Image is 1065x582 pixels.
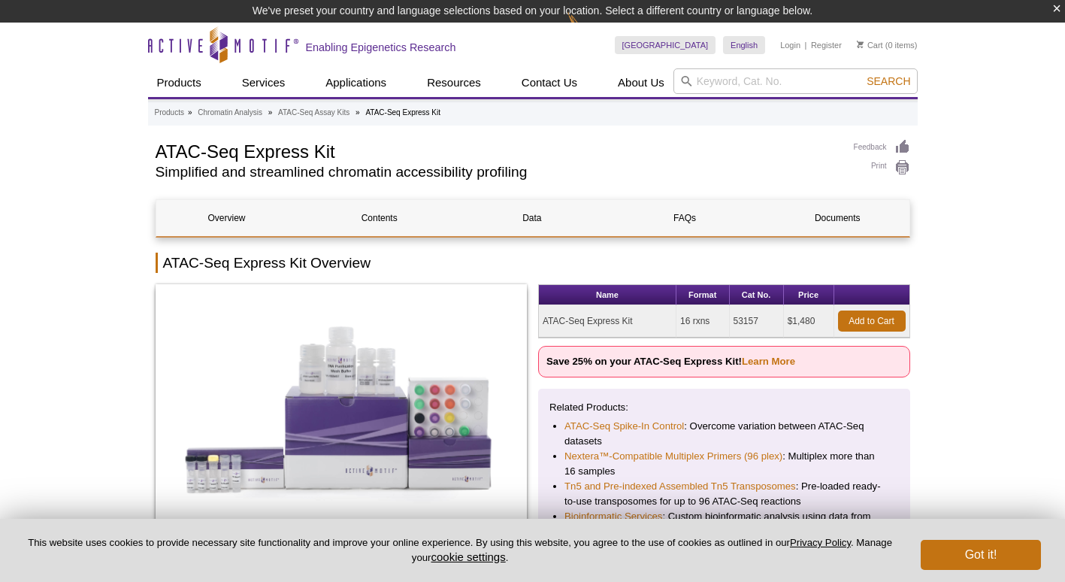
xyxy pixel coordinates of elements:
li: : Overcome variation between ATAC-Seq datasets [564,419,884,449]
li: » [356,108,360,117]
button: Got it! [921,540,1041,570]
a: Privacy Policy [790,537,851,548]
a: Documents [767,200,908,236]
a: Cart [857,40,883,50]
p: This website uses cookies to provide necessary site functionality and improve your online experie... [24,536,896,565]
a: Data [461,200,603,236]
a: Chromatin Analysis [198,106,262,120]
li: » [188,108,192,117]
a: Feedback [854,139,910,156]
th: Format [676,285,730,305]
img: ATAC-Seq Express Kit [156,284,528,532]
strong: Save 25% on your ATAC-Seq Express Kit! [546,356,795,367]
a: Nextera™-Compatible Multiplex Primers (96 plex) [564,449,782,464]
li: : Custom bioinformatic analysis using data from our kits [564,509,884,539]
th: Name [539,285,676,305]
button: cookie settings [431,550,505,563]
a: Services [233,68,295,97]
a: English [723,36,765,54]
li: : Pre-loaded ready-to-use transposomes for up to 96 ATAC-Seq reactions [564,479,884,509]
a: ATAC-Seq Assay Kits [278,106,349,120]
a: [GEOGRAPHIC_DATA] [615,36,716,54]
li: (0 items) [857,36,918,54]
td: 16 rxns [676,305,730,338]
li: ATAC-Seq Express Kit [365,108,440,117]
a: Login [780,40,800,50]
h2: ATAC-Seq Express Kit Overview [156,253,910,273]
a: Products [155,106,184,120]
a: ATAC-Seq Spike-In Control [564,419,684,434]
span: Search [867,75,910,87]
a: Contents [309,200,450,236]
a: FAQs [614,200,755,236]
a: Bioinformatic Services [564,509,662,524]
input: Keyword, Cat. No. [673,68,918,94]
button: Search [862,74,915,88]
h2: Enabling Epigenetics Research [306,41,456,54]
th: Cat No. [730,285,784,305]
a: Contact Us [513,68,586,97]
td: 53157 [730,305,784,338]
td: $1,480 [784,305,834,338]
a: Resources [418,68,490,97]
a: Add to Cart [838,311,906,332]
p: Related Products: [549,400,899,415]
a: About Us [609,68,673,97]
a: Print [854,159,910,176]
img: Change Here [567,11,607,47]
h2: Simplified and streamlined chromatin accessibility profiling [156,165,839,179]
a: Register [811,40,842,50]
li: : Multiplex more than 16 samples [564,449,884,479]
th: Price [784,285,834,305]
h1: ATAC-Seq Express Kit [156,139,839,162]
td: ATAC-Seq Express Kit [539,305,676,338]
li: | [805,36,807,54]
a: Tn5 and Pre-indexed Assembled Tn5 Transposomes [564,479,796,494]
a: Applications [316,68,395,97]
a: Learn More [742,356,795,367]
a: Products [148,68,210,97]
li: » [268,108,273,117]
img: Your Cart [857,41,864,48]
a: Overview [156,200,298,236]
